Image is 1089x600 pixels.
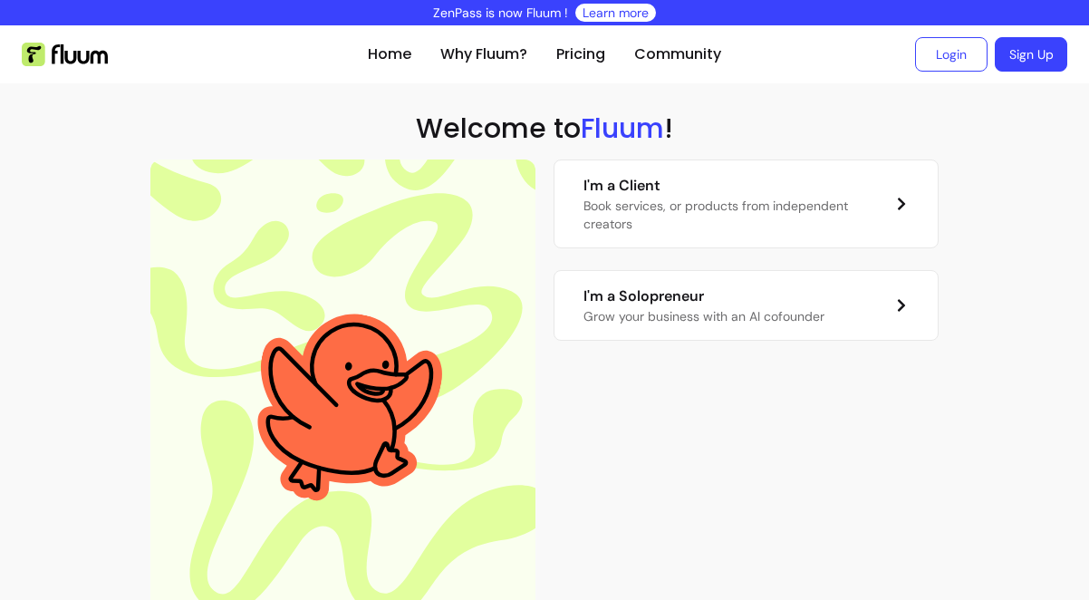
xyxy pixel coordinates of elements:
a: Learn more [583,4,649,22]
a: Sign Up [995,37,1067,72]
a: I'm a ClientBook services, or products from independent creators [554,160,939,248]
p: Grow your business with an AI cofounder [583,307,824,325]
p: I'm a Client [583,175,866,197]
a: I'm a SolopreneurGrow your business with an AI cofounder [554,270,939,341]
a: Pricing [556,44,605,65]
img: Aesthetic image [235,295,452,521]
img: Fluum Logo [22,43,108,66]
a: Community [634,44,721,65]
p: Book services, or products from independent creators [583,197,866,233]
a: Why Fluum? [440,44,527,65]
a: Login [915,37,988,72]
p: ZenPass is now Fluum ! [433,4,568,22]
p: I'm a Solopreneur [583,285,824,307]
span: Fluum [581,109,664,148]
a: Home [368,44,411,65]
